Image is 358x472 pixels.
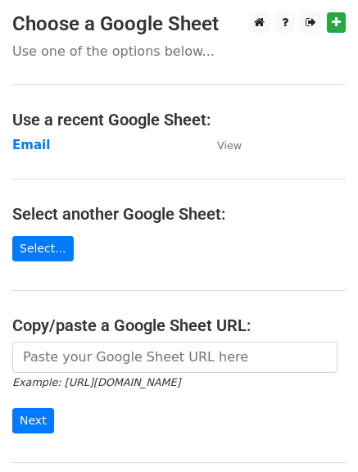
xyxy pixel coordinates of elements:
h3: Choose a Google Sheet [12,12,346,36]
a: Select... [12,236,74,261]
a: View [201,138,242,152]
small: View [217,139,242,152]
p: Use one of the options below... [12,43,346,60]
h4: Copy/paste a Google Sheet URL: [12,315,346,335]
input: Paste your Google Sheet URL here [12,342,338,373]
input: Next [12,408,54,433]
small: Example: [URL][DOMAIN_NAME] [12,376,180,388]
h4: Use a recent Google Sheet: [12,110,346,129]
h4: Select another Google Sheet: [12,204,346,224]
a: Email [12,138,50,152]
